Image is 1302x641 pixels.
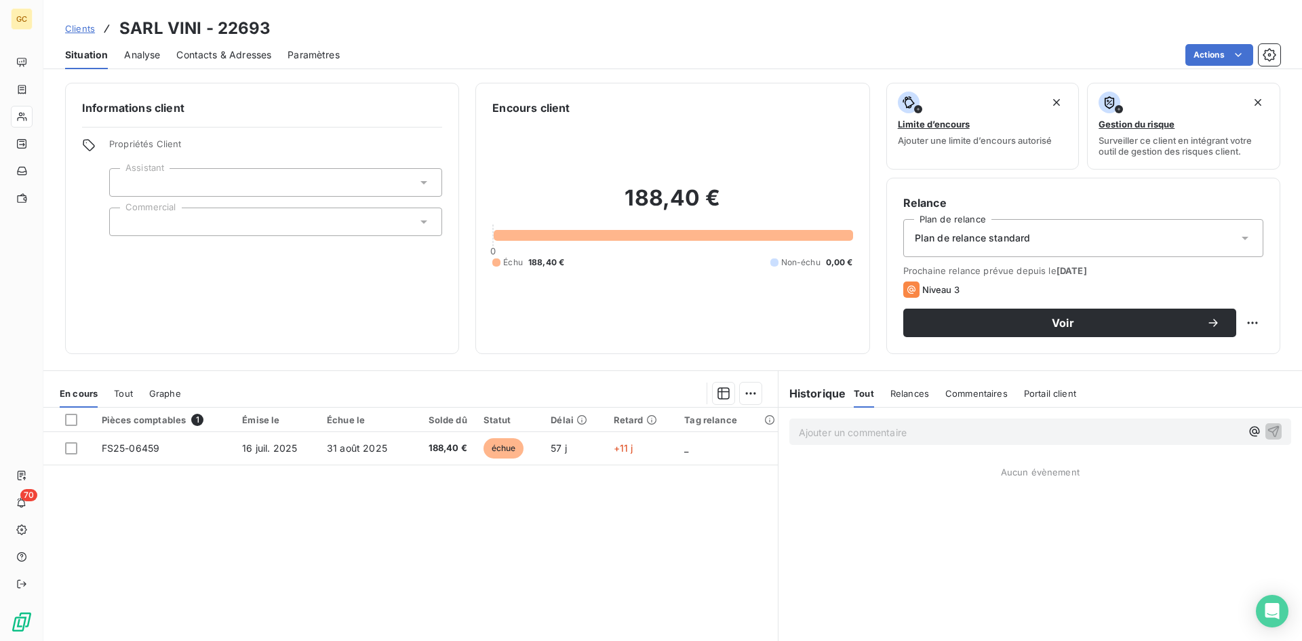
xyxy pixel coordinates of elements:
[781,256,821,269] span: Non-échu
[242,442,297,454] span: 16 juil. 2025
[903,195,1263,211] h6: Relance
[484,414,535,425] div: Statut
[503,256,523,269] span: Échu
[490,246,496,256] span: 0
[684,442,688,454] span: _
[124,48,160,62] span: Analyse
[484,438,524,459] span: échue
[102,414,226,426] div: Pièces comptables
[191,414,203,426] span: 1
[109,138,442,157] span: Propriétés Client
[614,414,669,425] div: Retard
[11,611,33,633] img: Logo LeanPay
[82,100,442,116] h6: Informations client
[826,256,853,269] span: 0,00 €
[1099,119,1175,130] span: Gestion du risque
[898,119,970,130] span: Limite d’encours
[11,8,33,30] div: GC
[528,256,564,269] span: 188,40 €
[65,22,95,35] a: Clients
[327,442,387,454] span: 31 août 2025
[903,265,1263,276] span: Prochaine relance prévue depuis le
[242,414,311,425] div: Émise le
[418,442,467,455] span: 188,40 €
[121,216,132,228] input: Ajouter une valeur
[114,388,133,399] span: Tout
[551,442,567,454] span: 57 j
[176,48,271,62] span: Contacts & Adresses
[288,48,340,62] span: Paramètres
[327,414,401,425] div: Échue le
[1001,467,1080,478] span: Aucun évènement
[778,385,846,402] h6: Historique
[551,414,597,425] div: Délai
[945,388,1008,399] span: Commentaires
[418,414,467,425] div: Solde dû
[1057,265,1087,276] span: [DATE]
[65,48,108,62] span: Situation
[121,176,132,189] input: Ajouter une valeur
[920,317,1206,328] span: Voir
[1024,388,1076,399] span: Portail client
[898,135,1052,146] span: Ajouter une limite d’encours autorisé
[149,388,181,399] span: Graphe
[1087,83,1280,170] button: Gestion du risqueSurveiller ce client en intégrant votre outil de gestion des risques client.
[1099,135,1269,157] span: Surveiller ce client en intégrant votre outil de gestion des risques client.
[492,100,570,116] h6: Encours client
[60,388,98,399] span: En cours
[492,184,852,225] h2: 188,40 €
[684,414,769,425] div: Tag relance
[102,442,160,454] span: FS25-06459
[1185,44,1253,66] button: Actions
[20,489,37,501] span: 70
[614,442,633,454] span: +11 j
[1256,595,1288,627] div: Open Intercom Messenger
[119,16,271,41] h3: SARL VINI - 22693
[886,83,1080,170] button: Limite d’encoursAjouter une limite d’encours autorisé
[915,231,1031,245] span: Plan de relance standard
[65,23,95,34] span: Clients
[922,284,960,295] span: Niveau 3
[890,388,929,399] span: Relances
[854,388,874,399] span: Tout
[903,309,1236,337] button: Voir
